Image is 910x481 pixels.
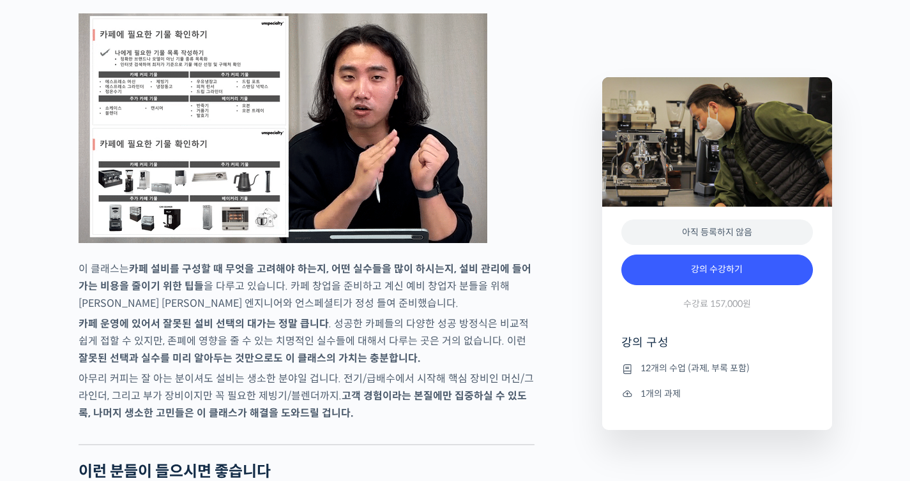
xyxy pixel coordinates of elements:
strong: 잘못된 선택과 실수를 미리 알아두는 것만으로도 이 클래스의 가치는 충분합니다. [79,352,420,365]
li: 1개의 과제 [621,386,813,401]
a: 강의 수강하기 [621,255,813,285]
span: 홈 [40,394,48,404]
h4: 강의 구성 [621,335,813,360]
span: 설정 [197,394,213,404]
p: 아무리 커피는 잘 아는 분이셔도 설비는 생소한 분야일 겁니다. 전기/급배수에서 시작해 핵심 장비인 머신/그라인더, 그리고 부가 장비이지만 꼭 필요한 제빙기/블렌더까지. [79,370,535,422]
strong: 카페 운영에 있어서 잘못된 설비 선택의 대가는 정말 큽니다 [79,317,329,330]
li: 12개의 수업 (과제, 부록 포함) [621,361,813,376]
strong: 카페 설비를 구성할 때 무엇을 고려해야 하는지, 어떤 실수들을 많이 하시는지, 설비 관리에 들어가는 비용을 줄이기 위한 팁들 [79,262,531,293]
p: . 성공한 카페들의 다양한 성공 방정식은 비교적 쉽게 접할 수 있지만, 존폐에 영향을 줄 수 있는 치명적인 실수들에 대해서 다루는 곳은 거의 없습니다. 이런 [79,315,535,367]
div: 아직 등록하지 않음 [621,219,813,246]
span: 대화 [117,395,132,405]
a: 홈 [4,375,84,407]
span: 수강료 157,000원 [683,298,751,310]
a: 설정 [165,375,245,407]
a: 대화 [84,375,165,407]
strong: 이런 분들이 들으시면 좋습니다 [79,462,271,481]
p: 이 클래스는 을 다루고 있습니다. 카페 창업을 준비하고 계신 예비 창업자 분들을 위해 [PERSON_NAME] [PERSON_NAME] 엔지니어와 언스페셜티가 정성 들여 준비... [79,260,535,312]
